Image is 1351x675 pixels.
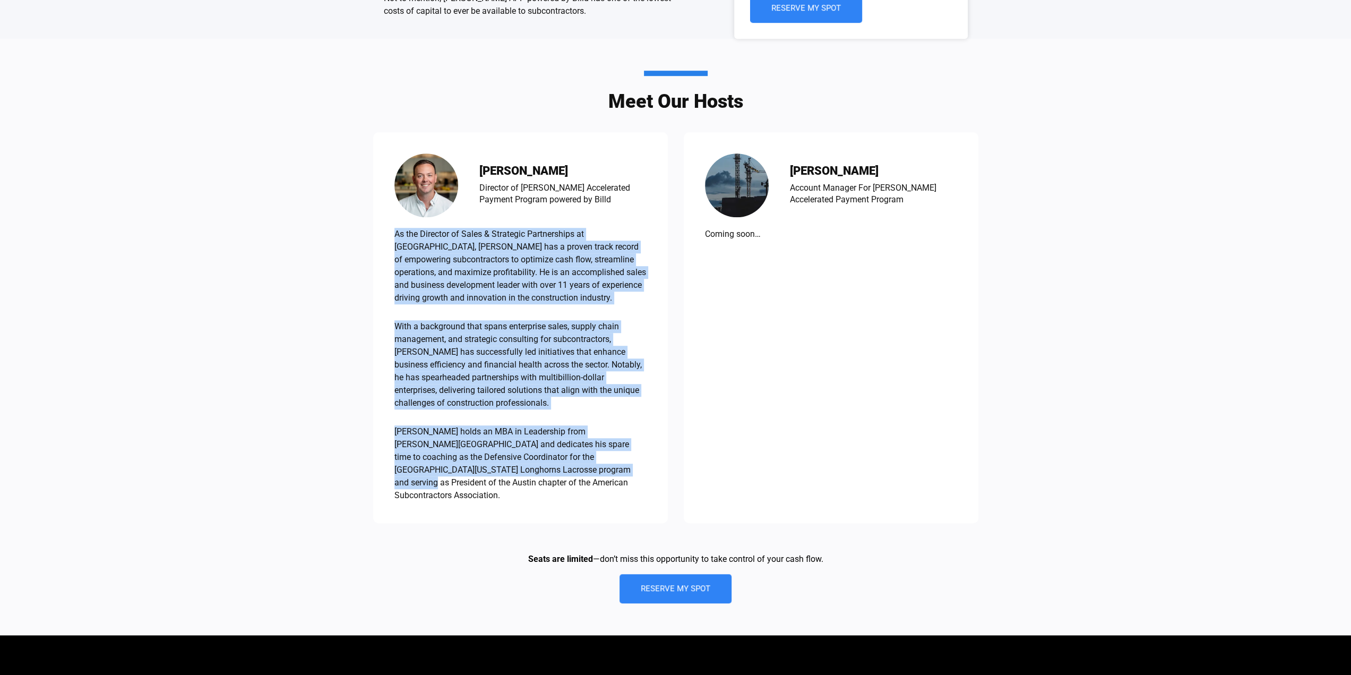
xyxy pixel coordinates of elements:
div: Account Manager For [PERSON_NAME] Accelerated Payment Program [790,182,957,206]
a: Reserve My Spot [619,574,732,603]
span: Reserve My Spot [641,585,710,593]
b: Seats are limited [528,554,593,564]
p: —don’t miss this opportunity to take control of your cash flow. [528,555,823,563]
p: Coming soon… [705,228,761,241]
p: [PERSON_NAME] holds an MBA in Leadership from [PERSON_NAME][GEOGRAPHIC_DATA] and dedicates his sp... [394,425,647,502]
h3: [PERSON_NAME] [790,165,957,177]
div: Director of [PERSON_NAME] Accelerated Payment Program powered by Billd [479,182,647,206]
p: As the Director of Sales & Strategic Partnerships at [GEOGRAPHIC_DATA], [PERSON_NAME] has a prove... [394,228,647,304]
p: With a background that spans enterprise sales, supply chain management, and strategic consulting ... [394,320,647,409]
span: Reserve My Spot [771,4,841,12]
h3: [PERSON_NAME] [479,165,647,177]
h3: Meet Our Hosts [608,71,743,111]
